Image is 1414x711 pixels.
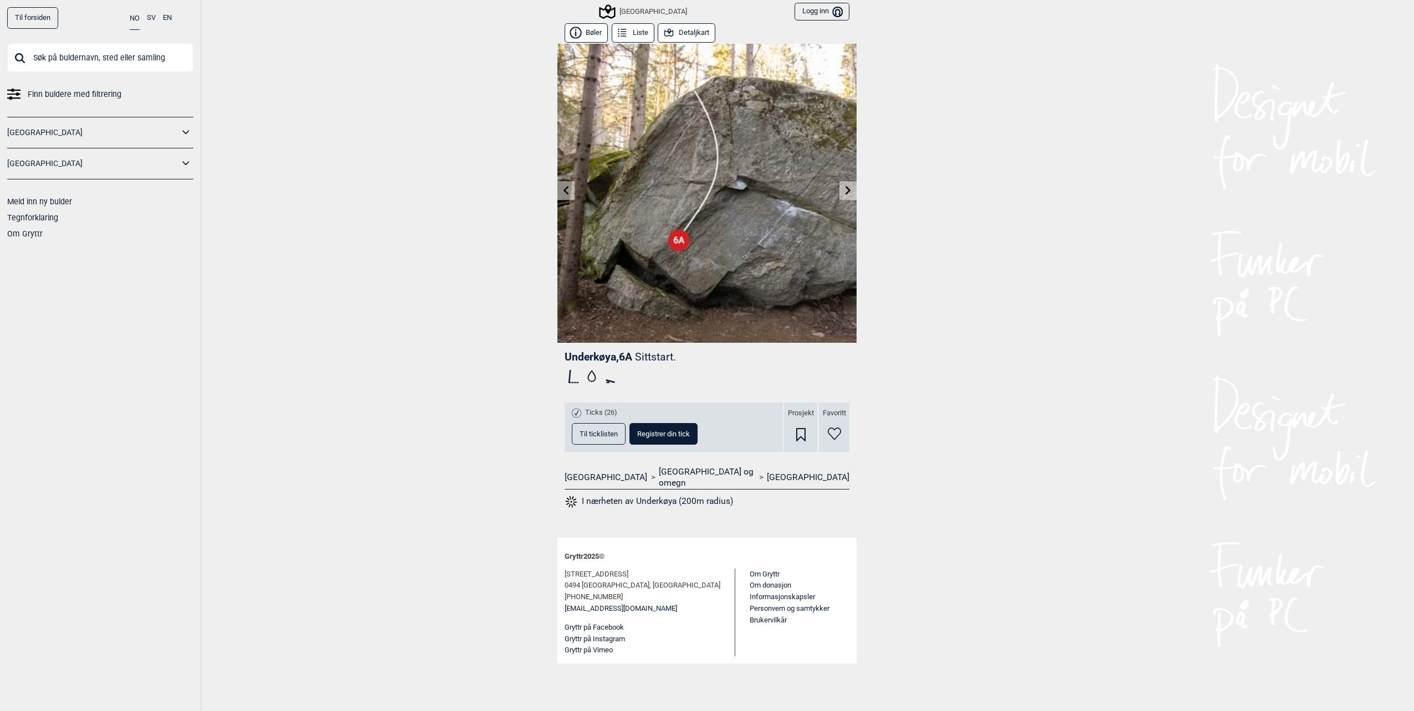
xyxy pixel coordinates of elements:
a: Tegnforklaring [7,213,58,222]
span: [PHONE_NUMBER] [565,591,623,603]
div: Prosjekt [784,403,817,452]
span: [STREET_ADDRESS] [565,569,628,580]
button: SV [147,7,156,29]
a: Til forsiden [7,7,58,29]
a: [GEOGRAPHIC_DATA] [767,472,849,483]
p: Sittstart. [635,351,676,363]
button: Detaljkart [658,23,715,43]
span: Underkøya , 6A [565,351,632,363]
span: Finn buldere med filtrering [28,86,121,102]
a: [GEOGRAPHIC_DATA] [7,156,179,172]
span: Registrer din tick [637,430,690,437]
img: Underkoya 201102 [557,44,857,343]
button: Gryttr på Facebook [565,622,624,633]
nav: > > [565,466,849,489]
a: [EMAIL_ADDRESS][DOMAIN_NAME] [565,603,677,615]
a: Om Gryttr [7,229,43,238]
a: [GEOGRAPHIC_DATA] og omegn [659,466,755,489]
span: Til ticklisten [580,430,618,437]
button: NO [130,7,140,30]
a: Informasjonskapsler [750,592,815,601]
button: EN [163,7,172,29]
button: Registrer din tick [629,423,698,445]
input: Søk på buldernavn, sted eller samling [7,43,193,72]
button: Gryttr på Vimeo [565,645,613,656]
button: Liste [612,23,654,43]
a: Meld inn ny bulder [7,197,72,206]
a: Personvern og samtykker [750,604,829,612]
div: Gryttr 2025 © [565,545,849,569]
a: Om donasjon [750,581,791,589]
button: Til ticklisten [572,423,626,445]
button: I nærheten av Underkøya (200m radius) [565,494,733,509]
a: Om Gryttr [750,570,780,578]
a: [GEOGRAPHIC_DATA] [7,125,179,141]
span: Ticks (26) [585,408,617,418]
a: Finn buldere med filtrering [7,86,193,102]
span: 0494 [GEOGRAPHIC_DATA], [GEOGRAPHIC_DATA] [565,580,720,591]
button: Gryttr på Instagram [565,633,625,645]
a: Brukervilkår [750,616,787,624]
button: Logg inn [795,3,849,21]
span: Favoritt [823,409,846,418]
a: [GEOGRAPHIC_DATA] [565,472,647,483]
div: [GEOGRAPHIC_DATA] [601,5,687,18]
button: Bøler [565,23,608,43]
